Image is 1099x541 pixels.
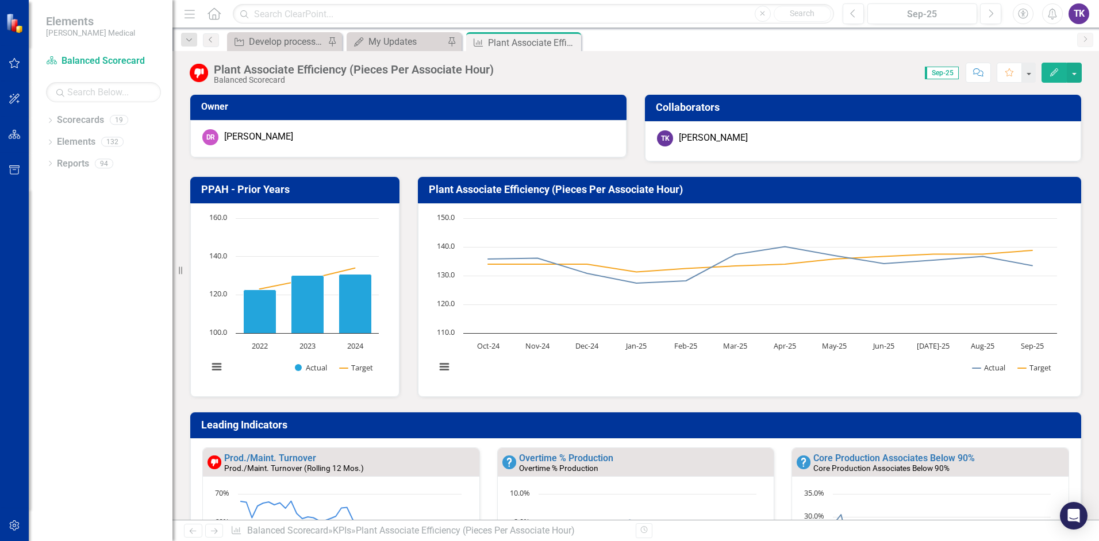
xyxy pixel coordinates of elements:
img: ClearPoint Strategy [6,13,26,33]
div: 132 [101,137,124,147]
input: Search ClearPoint... [233,4,834,24]
g: Actual, series 1 of 2. Bar series with 3 bars. [244,274,372,333]
text: 120.0 [437,298,455,308]
text: 140.0 [209,250,227,261]
img: No Information [502,455,516,469]
text: 60% [215,516,229,527]
img: No Information [797,455,810,469]
a: Reports [57,157,89,171]
div: DR [202,129,218,145]
text: Jan-25 [625,341,647,351]
button: Search [774,6,831,22]
button: Sep-25 [867,3,977,24]
div: 94 [95,159,113,168]
text: 130.0 [437,269,455,280]
h3: Owner [201,102,620,112]
text: Apr-25 [774,341,796,351]
text: 70% [215,488,229,498]
span: Search [790,9,814,18]
a: Elements [57,136,95,149]
button: View chart menu, Chart [436,359,452,375]
text: Dec-24 [575,341,599,351]
button: Show Actual [973,362,1005,373]
span: Elements [46,14,135,28]
text: 10.0% [510,488,530,498]
button: View chart menu, Chart [209,359,225,375]
div: Plant Associate Efficiency (Pieces Per Associate Hour) [214,63,494,76]
div: » » [230,524,627,538]
div: Plant Associate Efficiency (Pieces Per Associate Hour) [356,525,575,536]
text: 2023 [299,341,316,351]
text: Feb-25 [674,341,697,351]
div: [PERSON_NAME] [224,130,293,144]
div: 19 [110,115,128,125]
text: Mar-25 [723,341,747,351]
text: Nov-24 [525,341,550,351]
a: Core Production Associates Below 90% [813,453,975,463]
text: 140.0 [437,241,455,251]
text: 8.0% [514,516,530,527]
text: 160.0 [209,212,227,222]
svg: Interactive chart [202,212,385,385]
text: Aug-25 [971,341,994,351]
text: 150.0 [437,212,455,222]
path: 2023, 130.3. Actual. [291,275,324,333]
div: Chart. Highcharts interactive chart. [430,212,1070,385]
a: Balanced Scorecard [46,55,161,68]
button: Show Target [1018,362,1052,373]
small: Prod./Maint. Turnover (Rolling 12 Mos.) [224,463,364,473]
svg: Interactive chart [430,212,1063,385]
a: KPIs [333,525,351,536]
a: Balanced Scorecard [247,525,328,536]
text: 2022 [252,341,268,351]
div: TK [657,130,673,146]
small: [PERSON_NAME] Medical [46,28,135,37]
text: 35.0% [804,488,824,498]
div: My Updates [368,34,444,49]
a: My Updates [349,34,444,49]
path: 2024, 130.8. Actual. [339,274,372,333]
div: Open Intercom Messenger [1060,502,1088,530]
text: 100.0 [209,327,227,337]
text: Oct-24 [477,341,499,351]
input: Search Below... [46,82,161,102]
button: Show Target [340,362,374,373]
div: Balanced Scorecard [214,76,494,84]
text: Jun-25 [872,341,894,351]
text: 30.0% [804,511,824,521]
div: Plant Associate Efficiency (Pieces Per Associate Hour) [488,36,578,50]
path: 2022, 122.7. Actual. [244,289,276,333]
a: Scorecards [57,114,104,127]
img: Below Target [190,64,208,82]
a: Develop process/capability to leverage projects across locations [230,34,325,49]
text: May-25 [822,341,847,351]
div: Sep-25 [871,7,973,21]
div: Develop process/capability to leverage projects across locations [249,34,325,49]
text: Sep-25 [1020,341,1043,351]
text: 2024 [347,341,364,351]
h3: Collaborators [656,102,1074,113]
small: Core Production Associates Below 90% [813,463,950,473]
text: 120.0 [209,288,227,299]
div: Chart. Highcharts interactive chart. [202,212,387,385]
small: Overtime % Production [519,463,598,473]
a: Overtime % Production [519,453,613,463]
text: [DATE]-25 [917,341,950,351]
div: [PERSON_NAME] [679,132,748,145]
a: Prod./Maint. Turnover [224,453,316,463]
button: Show Actual [295,362,327,373]
h3: PPAH - Prior Years [201,184,393,195]
text: 110.0 [437,327,455,337]
span: Sep-25 [925,67,959,79]
h3: Leading Indicators [201,419,1074,431]
img: Below Target [207,455,221,469]
button: TK [1069,3,1089,24]
h3: Plant Associate Efficiency (Pieces Per Associate Hour) [429,184,1075,195]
